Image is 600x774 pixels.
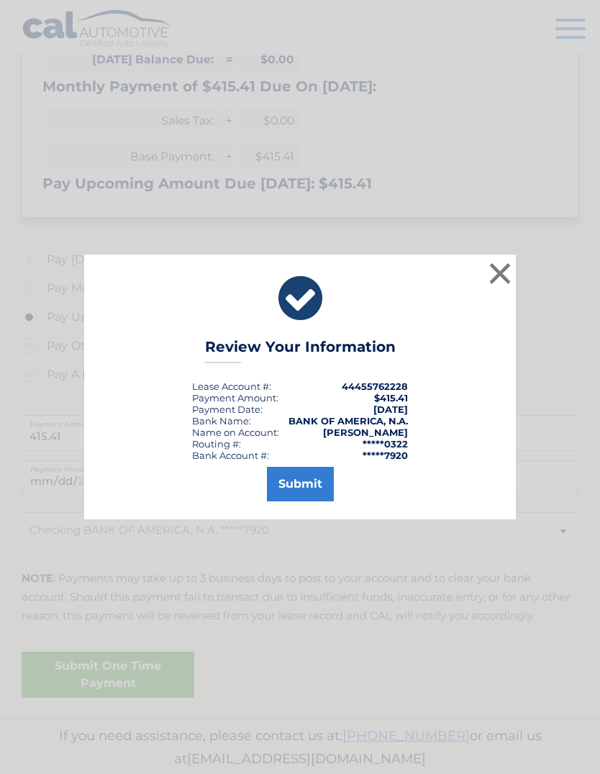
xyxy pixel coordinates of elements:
div: Name on Account: [192,427,279,438]
div: : [192,404,263,415]
div: Bank Name: [192,415,251,427]
button: × [486,259,514,288]
div: Bank Account #: [192,450,269,461]
button: Submit [267,467,334,501]
span: [DATE] [373,404,408,415]
div: Lease Account #: [192,381,271,392]
span: Payment Date [192,404,260,415]
div: Routing #: [192,438,241,450]
h3: Review Your Information [205,338,396,363]
span: $415.41 [374,392,408,404]
strong: BANK OF AMERICA, N.A. [288,415,408,427]
div: Payment Amount: [192,392,278,404]
strong: 44455762228 [342,381,408,392]
strong: [PERSON_NAME] [323,427,408,438]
